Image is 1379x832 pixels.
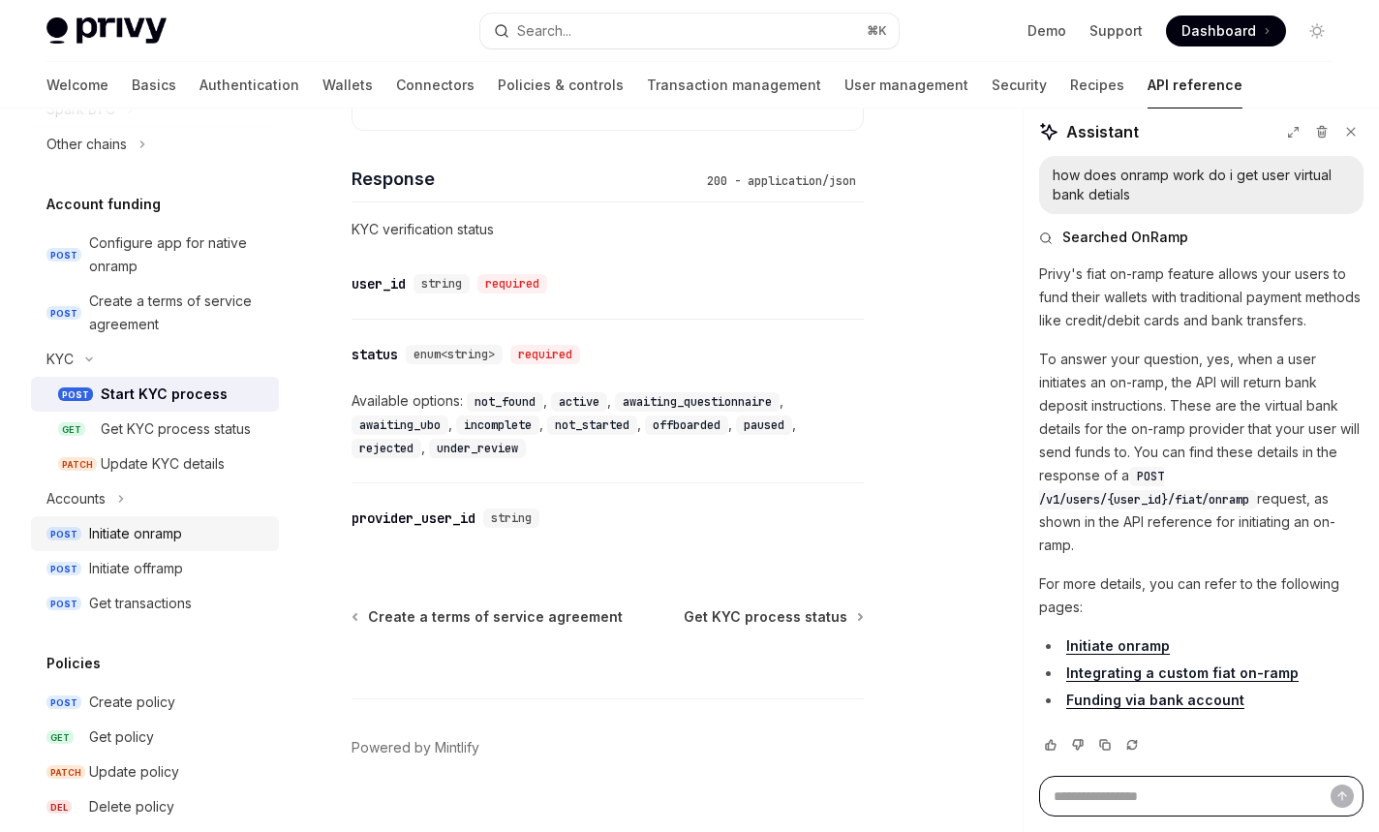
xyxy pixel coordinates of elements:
[46,193,161,216] h5: Account funding
[517,19,571,43] div: Search...
[31,789,279,824] a: DELDelete policy
[368,607,623,627] span: Create a terms of service agreement
[31,447,279,481] a: PATCHUpdate KYC details
[46,730,74,745] span: GET
[491,510,532,526] span: string
[352,436,429,459] div: ,
[46,652,101,675] h5: Policies
[467,392,543,412] code: not_found
[1093,735,1117,755] button: Copy chat response
[89,231,267,278] div: Configure app for native onramp
[1181,21,1256,41] span: Dashboard
[456,416,539,435] code: incomplete
[1331,785,1354,808] button: Send message
[31,755,279,789] a: PATCHUpdate policy
[1062,228,1188,247] span: Searched OnRamp
[1066,735,1089,755] button: Vote that response was not good
[1039,469,1249,508] span: POST /v1/users/{user_id}/fiat/onramp
[352,218,864,241] p: KYC verification status
[547,413,645,436] div: ,
[353,607,623,627] a: Create a terms of service agreement
[46,597,81,611] span: POST
[480,14,899,48] button: Open search
[992,62,1047,108] a: Security
[1039,262,1364,332] p: Privy's fiat on-ramp feature allows your users to fund their wallets with traditional payment met...
[421,276,462,292] span: string
[58,387,93,402] span: POST
[31,481,279,516] button: Toggle Accounts section
[46,562,81,576] span: POST
[352,166,699,192] h4: Response
[46,133,127,156] div: Other chains
[101,417,251,441] div: Get KYC process status
[322,62,373,108] a: Wallets
[1066,664,1299,682] a: Integrating a custom fiat on-ramp
[429,439,526,458] code: under_review
[199,62,299,108] a: Authentication
[684,607,862,627] a: Get KYC process status
[89,290,267,336] div: Create a terms of service agreement
[352,345,398,364] div: status
[101,452,225,476] div: Update KYC details
[46,800,72,815] span: DEL
[101,383,228,406] div: Start KYC process
[132,62,176,108] a: Basics
[1166,15,1286,46] a: Dashboard
[1039,735,1062,755] button: Vote that response was good
[1148,62,1242,108] a: API reference
[31,685,279,720] a: POSTCreate policy
[414,347,495,362] span: enum<string>
[1120,735,1144,755] button: Reload last chat
[551,389,615,413] div: ,
[477,274,547,293] div: required
[58,457,97,472] span: PATCH
[352,389,864,459] div: Available options:
[352,508,475,528] div: provider_user_id
[699,171,864,191] div: 200 - application/json
[456,413,547,436] div: ,
[31,412,279,447] a: GETGet KYC process status
[89,760,179,784] div: Update policy
[31,284,279,342] a: POSTCreate a terms of service agreement
[547,416,637,435] code: not_started
[46,248,81,262] span: POST
[46,527,81,541] span: POST
[1089,21,1143,41] a: Support
[647,62,821,108] a: Transaction management
[615,392,780,412] code: awaiting_questionnaire
[46,487,106,510] div: Accounts
[46,17,167,45] img: light logo
[352,274,406,293] div: user_id
[31,127,279,162] button: Toggle Other chains section
[396,62,475,108] a: Connectors
[89,795,174,818] div: Delete policy
[89,691,175,714] div: Create policy
[1039,572,1364,619] p: For more details, you can refer to the following pages:
[645,416,728,435] code: offboarded
[1066,120,1139,143] span: Assistant
[89,557,183,580] div: Initiate offramp
[467,389,551,413] div: ,
[1039,228,1364,247] button: Searched OnRamp
[352,738,479,757] a: Powered by Mintlify
[1066,692,1244,709] a: Funding via bank account
[1070,62,1124,108] a: Recipes
[89,725,154,749] div: Get policy
[46,306,81,321] span: POST
[31,516,279,551] a: POSTInitiate onramp
[352,416,448,435] code: awaiting_ubo
[89,522,182,545] div: Initiate onramp
[551,392,607,412] code: active
[31,586,279,621] a: POSTGet transactions
[31,377,279,412] a: POSTStart KYC process
[1066,637,1170,655] a: Initiate onramp
[736,413,800,436] div: ,
[645,413,736,436] div: ,
[352,439,421,458] code: rejected
[31,720,279,755] a: GETGet policy
[1039,348,1364,557] p: To answer your question, yes, when a user initiates an on-ramp, the API will return bank deposit ...
[736,416,792,435] code: paused
[684,607,847,627] span: Get KYC process status
[31,226,279,284] a: POSTConfigure app for native onramp
[31,551,279,586] a: POSTInitiate offramp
